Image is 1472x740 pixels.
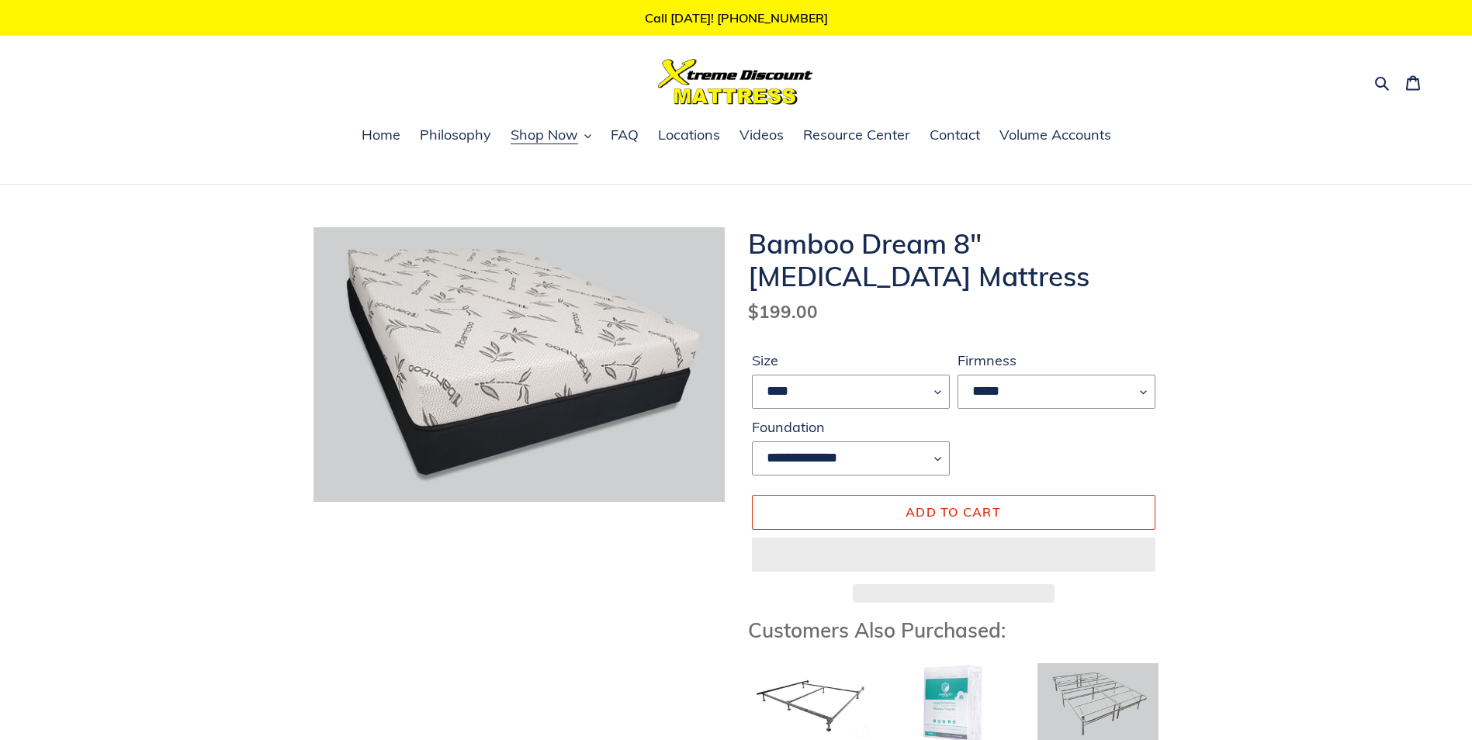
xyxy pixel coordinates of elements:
[999,126,1111,144] span: Volume Accounts
[958,350,1155,371] label: Firmness
[752,350,950,371] label: Size
[503,124,599,147] button: Shop Now
[922,124,988,147] a: Contact
[511,126,578,144] span: Shop Now
[732,124,791,147] a: Videos
[748,227,1159,292] h1: Bamboo Dream 8" [MEDICAL_DATA] Mattress
[420,126,491,144] span: Philosophy
[748,618,1159,642] h3: Customers Also Purchased:
[650,124,728,147] a: Locations
[930,126,980,144] span: Contact
[748,300,818,323] span: $199.00
[658,59,813,105] img: Xtreme Discount Mattress
[354,124,408,147] a: Home
[412,124,499,147] a: Philosophy
[752,495,1155,529] button: Add to cart
[739,126,784,144] span: Videos
[803,126,910,144] span: Resource Center
[603,124,646,147] a: FAQ
[313,227,725,501] img: Bamboo Dream 8" Memory Foam Mattress
[611,126,639,144] span: FAQ
[658,126,720,144] span: Locations
[992,124,1119,147] a: Volume Accounts
[752,417,950,437] label: Foundation
[362,126,400,144] span: Home
[795,124,918,147] a: Resource Center
[906,504,1001,520] span: Add to cart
